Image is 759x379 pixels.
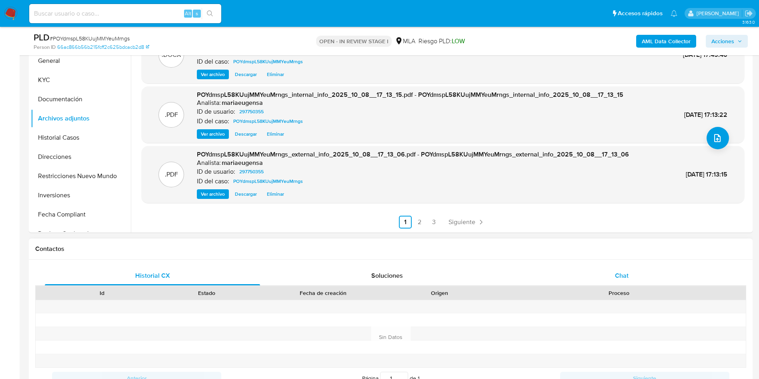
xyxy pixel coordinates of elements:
span: LOW [452,36,465,46]
span: Historial CX [135,271,170,280]
a: 297750355 [236,167,267,176]
span: POYdmspL58KUujMMYeuMrngs_external_info_2025_10_08__17_13_06.pdf - POYdmspL58KUujMMYeuMrngs_extern... [197,150,629,159]
button: Archivos adjuntos [31,109,131,128]
span: POYdmspL58KUujMMYeuMrngs [233,176,303,186]
button: Fecha Compliant [31,205,131,224]
p: mariaeugenia.sanchez@mercadolibre.com [697,10,742,17]
button: Descargar [231,189,261,199]
button: Descargar [231,129,261,139]
p: ID de usuario: [197,168,235,176]
p: ID de usuario: [197,48,235,56]
span: Ver archivo [201,130,225,138]
button: Eliminar [263,70,288,79]
span: POYdmspL58KUujMMYeuMrngs_internal_info_2025_10_08__17_13_15.pdf - POYdmspL58KUujMMYeuMrngs_intern... [197,90,623,99]
button: Acciones [706,35,748,48]
span: Eliminar [267,190,284,198]
span: Ver archivo [201,190,225,198]
span: Chat [615,271,629,280]
button: Devices Geolocation [31,224,131,243]
p: ID del caso: [197,177,229,185]
a: Ir a la página 3 [428,216,441,229]
button: Ver archivo [197,189,229,199]
a: 66ac866b56b215fcff2c625bdcacb2d8 [57,44,149,51]
button: upload-file [707,127,729,149]
span: Soluciones [371,271,403,280]
span: 297750355 [239,107,264,116]
button: Descargar [231,70,261,79]
a: 297750355 [236,107,267,116]
span: s [196,10,198,17]
h6: mariaeugensa [222,159,263,167]
div: Estado [160,289,254,297]
a: Salir [745,9,753,18]
b: PLD [34,31,50,44]
b: AML Data Collector [642,35,691,48]
span: 297750355 [239,167,264,176]
a: POYdmspL58KUujMMYeuMrngs [230,116,306,126]
button: Direcciones [31,147,131,166]
div: Id [55,289,149,297]
button: Eliminar [263,129,288,139]
button: Historial Casos [31,128,131,147]
span: Descargar [235,190,257,198]
div: Proceso [498,289,740,297]
span: Ver archivo [201,70,225,78]
button: Ver archivo [197,70,229,79]
a: Ir a la página 2 [413,216,426,229]
div: Origen [393,289,487,297]
p: .PDF [165,110,178,119]
p: ID de usuario: [197,108,235,116]
p: ID del caso: [197,117,229,125]
button: Restricciones Nuevo Mundo [31,166,131,186]
span: [DATE] 17:13:15 [686,170,727,179]
span: Alt [185,10,191,17]
button: Inversiones [31,186,131,205]
a: Siguiente [445,216,488,229]
a: Notificaciones [671,10,677,17]
p: Analista: [197,159,221,167]
button: Ver archivo [197,129,229,139]
p: .DOCX [162,50,181,59]
h1: Contactos [35,245,746,253]
span: Eliminar [267,70,284,78]
p: OPEN - IN REVIEW STAGE I [316,36,392,47]
span: 3.163.0 [742,19,755,25]
div: Fecha de creación [265,289,382,297]
button: search-icon [202,8,218,19]
a: POYdmspL58KUujMMYeuMrngs [230,57,306,66]
h6: mariaeugensa [222,99,263,107]
nav: Paginación [142,216,744,229]
p: .PDF [165,170,178,179]
button: Eliminar [263,189,288,199]
input: Buscar usuario o caso... [29,8,221,19]
b: Person ID [34,44,56,51]
p: Analista: [197,99,221,107]
span: Descargar [235,130,257,138]
span: [DATE] 17:13:22 [684,110,727,119]
span: POYdmspL58KUujMMYeuMrngs [233,57,303,66]
a: POYdmspL58KUujMMYeuMrngs [230,176,306,186]
span: Siguiente [449,219,475,225]
button: AML Data Collector [636,35,696,48]
span: Descargar [235,70,257,78]
a: Ir a la página 1 [399,216,412,229]
span: Accesos rápidos [618,9,663,18]
span: Eliminar [267,130,284,138]
button: Documentación [31,90,131,109]
button: KYC [31,70,131,90]
button: General [31,51,131,70]
span: Acciones [711,35,734,48]
div: MLA [395,37,415,46]
span: POYdmspL58KUujMMYeuMrngs [233,116,303,126]
p: ID del caso: [197,58,229,66]
span: Riesgo PLD: [419,37,465,46]
span: # POYdmspL58KUujMMYeuMrngs [50,34,130,42]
